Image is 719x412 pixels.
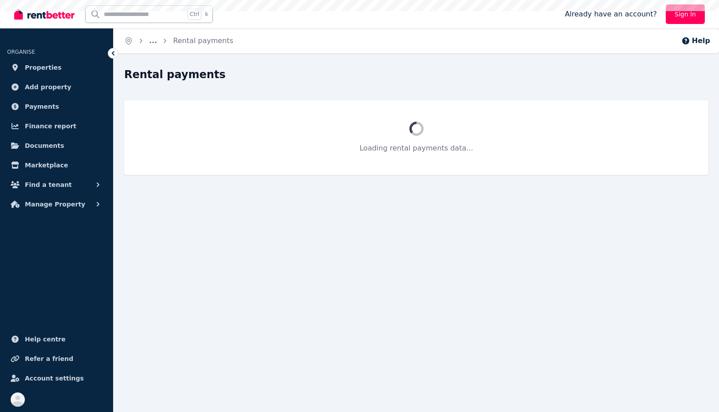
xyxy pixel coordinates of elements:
[173,36,233,45] a: Rental payments
[25,353,73,364] span: Refer a friend
[205,11,208,18] span: k
[25,140,64,151] span: Documents
[666,4,705,24] a: Sign In
[188,8,201,20] span: Ctrl
[7,195,106,213] button: Manage Property
[681,36,710,46] button: Help
[25,373,84,384] span: Account settings
[25,160,68,170] span: Marketplace
[7,98,106,115] a: Payments
[7,78,106,96] a: Add property
[25,199,85,210] span: Manage Property
[7,59,106,76] a: Properties
[565,9,657,20] span: Already have an account?
[7,49,35,55] span: ORGANISE
[7,369,106,387] a: Account settings
[145,143,687,154] p: Loading rental payments data...
[25,82,71,92] span: Add property
[25,62,62,73] span: Properties
[7,330,106,348] a: Help centre
[25,101,59,112] span: Payments
[25,121,76,131] span: Finance report
[7,350,106,368] a: Refer a friend
[7,156,106,174] a: Marketplace
[7,176,106,194] button: Find a tenant
[114,28,244,53] nav: Breadcrumb
[7,117,106,135] a: Finance report
[25,334,66,345] span: Help centre
[25,179,72,190] span: Find a tenant
[124,67,226,82] h1: Rental payments
[7,137,106,154] a: Documents
[14,8,75,21] img: RentBetter
[149,36,157,45] a: ...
